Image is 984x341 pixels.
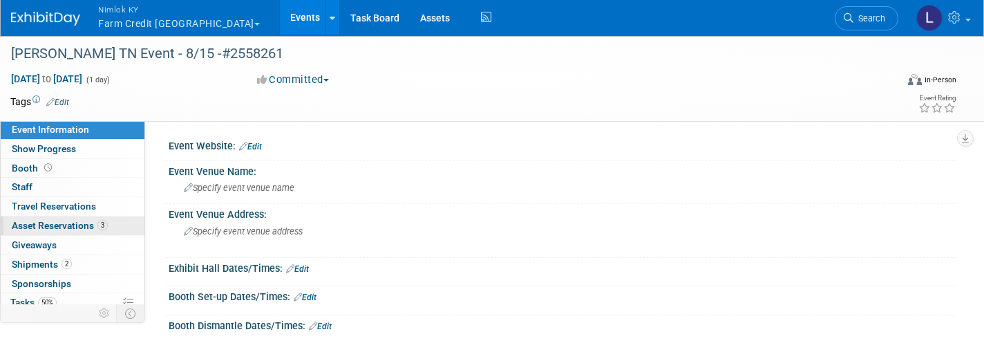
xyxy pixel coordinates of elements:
[1,140,144,158] a: Show Progress
[1,216,144,235] a: Asset Reservations3
[93,304,117,322] td: Personalize Event Tab Strip
[12,124,89,135] span: Event Information
[11,12,80,26] img: ExhibitDay
[1,236,144,255] a: Giveaways
[184,183,294,193] span: Specify event venue name
[46,98,69,107] a: Edit
[1,255,144,274] a: Shipments2
[40,73,53,84] span: to
[1,293,144,312] a: Tasks50%
[10,95,69,109] td: Tags
[853,13,885,24] span: Search
[12,201,96,212] span: Travel Reservations
[835,6,898,30] a: Search
[1,197,144,216] a: Travel Reservations
[816,72,956,93] div: Event Format
[10,73,83,85] span: [DATE] [DATE]
[1,159,144,178] a: Booth
[169,204,956,221] div: Event Venue Address:
[12,239,57,250] span: Giveaways
[1,178,144,196] a: Staff
[908,74,922,85] img: Format-Inperson.png
[169,258,956,276] div: Exhibit Hall Dates/Times:
[169,286,956,304] div: Booth Set-up Dates/Times:
[61,259,72,269] span: 2
[12,220,108,231] span: Asset Reservations
[169,136,956,154] div: Event Website:
[169,161,956,178] div: Event Venue Name:
[169,315,956,333] div: Booth Dismantle Dates/Times:
[1,120,144,139] a: Event Information
[12,143,76,154] span: Show Progress
[294,293,316,302] a: Edit
[97,220,108,230] span: 3
[12,278,71,289] span: Sponsorships
[918,95,956,102] div: Event Rating
[184,226,303,237] span: Specify event venue address
[239,142,262,151] a: Edit
[41,163,55,173] span: Booth not reserved yet
[12,181,32,192] span: Staff
[309,322,332,331] a: Edit
[12,163,55,174] span: Booth
[12,259,72,270] span: Shipments
[286,264,309,274] a: Edit
[38,297,57,308] span: 50%
[10,297,57,308] span: Tasks
[924,75,956,85] div: In-Person
[1,275,144,293] a: Sponsorships
[916,5,943,31] img: Luc Schaefer
[252,73,334,87] button: Committed
[98,2,260,17] span: Nimlok KY
[117,304,145,322] td: Toggle Event Tabs
[6,42,876,66] div: [PERSON_NAME] TN Event - 8/15 -#2558261
[85,75,110,84] span: (1 day)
